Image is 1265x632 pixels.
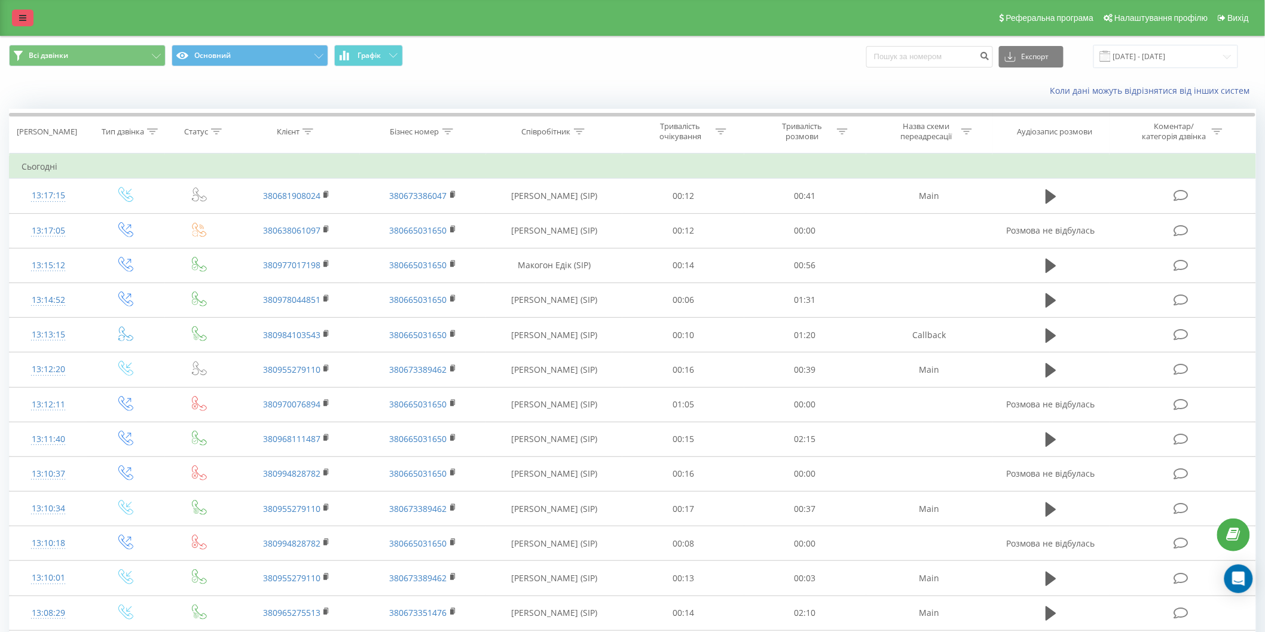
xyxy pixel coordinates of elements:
span: Всі дзвінки [29,51,68,60]
td: [PERSON_NAME] (SIP) [486,318,622,352]
div: Open Intercom Messenger [1224,564,1253,593]
td: 00:56 [744,248,866,283]
div: 13:12:11 [22,393,75,416]
td: 00:08 [622,526,744,561]
a: 380994828782 [263,538,320,549]
div: 13:10:37 [22,462,75,486]
div: Тривалість розмови [770,121,834,142]
td: [PERSON_NAME] (SIP) [486,387,622,422]
td: 00:41 [744,179,866,213]
div: Коментар/категорія дзвінка [1139,121,1209,142]
div: 13:14:52 [22,289,75,312]
input: Пошук за номером [866,46,993,68]
a: 380665031650 [390,225,447,236]
td: 01:20 [744,318,866,352]
div: 13:10:01 [22,566,75,590]
span: Розмова не відбулась [1007,538,1095,549]
div: Статус [184,127,208,137]
td: 00:14 [622,596,744,630]
td: Main [866,596,993,630]
div: 13:10:34 [22,497,75,520]
a: 380673389462 [390,503,447,514]
td: 00:00 [744,456,866,491]
div: 13:17:15 [22,184,75,207]
td: 00:15 [622,422,744,456]
td: 00:12 [622,213,744,248]
td: 00:16 [622,456,744,491]
td: [PERSON_NAME] (SIP) [486,596,622,630]
a: 380673389462 [390,364,447,375]
td: [PERSON_NAME] (SIP) [486,422,622,456]
div: 13:08:29 [22,602,75,625]
td: 02:15 [744,422,866,456]
span: Розмова не відбулась [1007,398,1095,410]
td: 00:03 [744,561,866,596]
td: 01:31 [744,283,866,317]
div: Аудіозапис розмови [1017,127,1093,137]
div: [PERSON_NAME] [17,127,77,137]
td: 00:39 [744,352,866,387]
td: 00:37 [744,492,866,526]
div: Тип дзвінка [102,127,144,137]
a: 380955279110 [263,572,320,584]
td: 01:05 [622,387,744,422]
td: [PERSON_NAME] (SIP) [486,283,622,317]
a: 380665031650 [390,259,447,271]
div: Назва схеми переадресації [894,121,958,142]
a: 380673351476 [390,607,447,618]
div: 13:13:15 [22,323,75,346]
span: Вихід [1228,13,1249,23]
td: 00:17 [622,492,744,526]
td: [PERSON_NAME] (SIP) [486,213,622,248]
td: [PERSON_NAME] (SIP) [486,492,622,526]
button: Всі дзвінки [9,45,166,66]
div: Клієнт [277,127,300,137]
a: 380955279110 [263,503,320,514]
a: 380665031650 [390,433,447,444]
a: 380665031650 [390,294,447,305]
span: Розмова не відбулась [1007,225,1095,236]
a: 380970076894 [263,398,320,410]
td: 00:14 [622,248,744,283]
a: 380665031650 [390,468,447,479]
td: 00:06 [622,283,744,317]
td: Main [866,561,993,596]
a: 380673389462 [390,572,447,584]
a: 380665031650 [390,329,447,340]
div: Тривалість очікування [649,121,713,142]
span: Розмова не відбулась [1007,468,1095,479]
button: Експорт [999,46,1064,68]
td: 00:00 [744,213,866,248]
div: 13:12:20 [22,358,75,381]
span: Налаштування профілю [1114,13,1208,23]
a: 380968111487 [263,433,320,444]
td: 00:10 [622,318,744,352]
button: Графік [334,45,403,66]
td: [PERSON_NAME] (SIP) [486,352,622,387]
td: 02:10 [744,596,866,630]
td: Main [866,492,993,526]
a: 380978044851 [263,294,320,305]
td: 00:12 [622,179,744,213]
td: Main [866,352,993,387]
td: [PERSON_NAME] (SIP) [486,526,622,561]
td: Main [866,179,993,213]
span: Графік [357,51,381,60]
div: 13:10:18 [22,532,75,555]
a: 380955279110 [263,364,320,375]
td: Макогон Едік (SIP) [486,248,622,283]
span: Реферальна програма [1006,13,1094,23]
td: [PERSON_NAME] (SIP) [486,561,622,596]
td: Callback [866,318,993,352]
td: 00:00 [744,387,866,422]
div: 13:17:05 [22,219,75,243]
div: Бізнес номер [390,127,439,137]
a: 380638061097 [263,225,320,236]
a: 380681908024 [263,190,320,201]
a: 380665031650 [390,398,447,410]
td: Сьогодні [10,155,1256,179]
div: 13:11:40 [22,428,75,451]
td: 00:16 [622,352,744,387]
a: 380994828782 [263,468,320,479]
td: 00:13 [622,561,744,596]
